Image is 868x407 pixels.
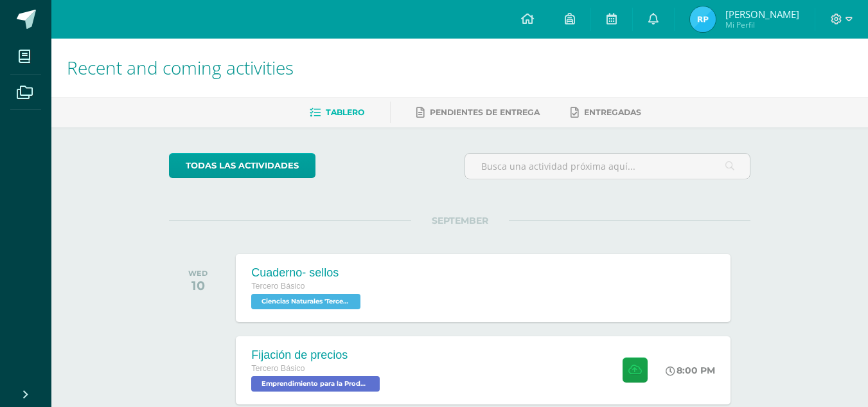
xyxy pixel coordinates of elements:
[725,8,799,21] span: [PERSON_NAME]
[169,153,315,178] a: todas las Actividades
[188,278,208,293] div: 10
[326,107,364,117] span: Tablero
[251,376,380,392] span: Emprendimiento para la Productividad 'Tercero Básico A'
[725,19,799,30] span: Mi Perfil
[571,102,641,123] a: Entregadas
[310,102,364,123] a: Tablero
[251,364,305,373] span: Tercero Básico
[584,107,641,117] span: Entregadas
[411,215,509,226] span: SEPTEMBER
[251,348,383,362] div: Fijación de precios
[67,55,294,80] span: Recent and coming activities
[690,6,716,32] img: 8852d793298ce42c45ad4d363d235675.png
[251,282,305,291] span: Tercero Básico
[188,269,208,278] div: WED
[430,107,540,117] span: Pendientes de entrega
[666,365,715,376] div: 8:00 PM
[251,266,364,280] div: Cuaderno- sellos
[465,154,750,179] input: Busca una actividad próxima aquí...
[251,294,360,309] span: Ciencias Naturales 'Tercero Básico A'
[416,102,540,123] a: Pendientes de entrega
